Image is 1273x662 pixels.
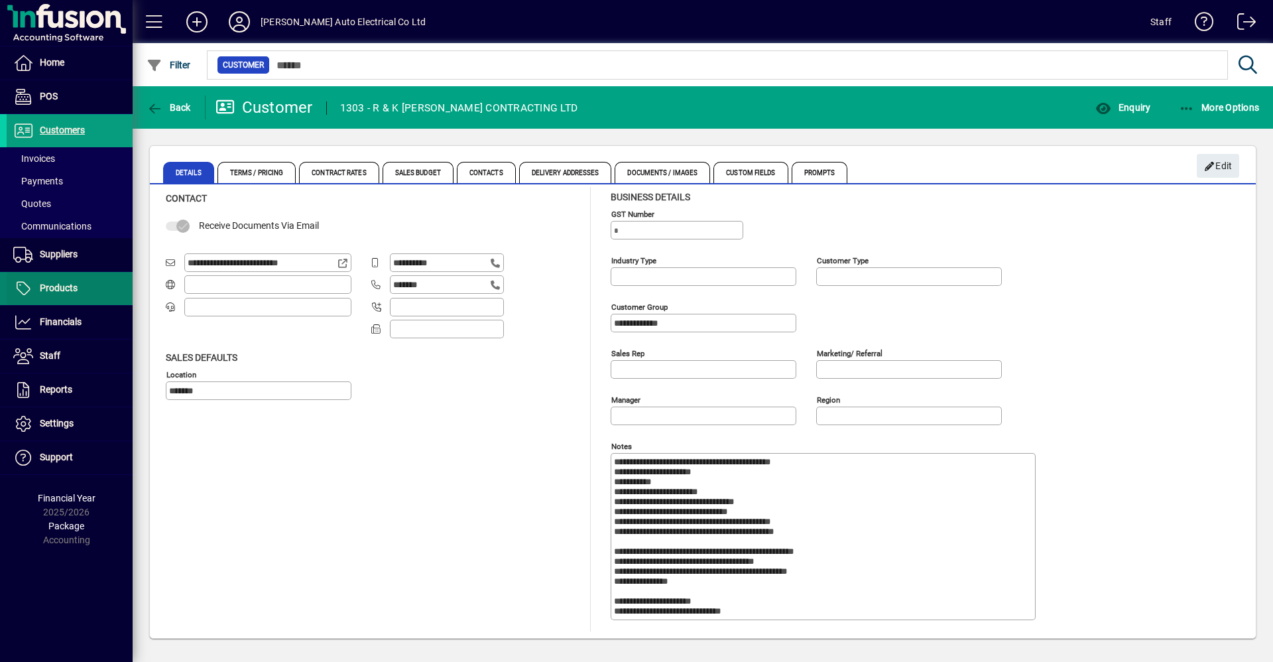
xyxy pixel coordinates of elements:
[299,162,379,183] span: Contract Rates
[615,162,710,183] span: Documents / Images
[1092,96,1154,119] button: Enquiry
[163,162,214,183] span: Details
[40,249,78,259] span: Suppliers
[792,162,848,183] span: Prompts
[147,60,191,70] span: Filter
[176,10,218,34] button: Add
[457,162,516,183] span: Contacts
[611,441,632,450] mat-label: Notes
[40,350,60,361] span: Staff
[48,521,84,531] span: Package
[261,11,426,33] div: [PERSON_NAME] Auto Electrical Co Ltd
[166,369,196,379] mat-label: Location
[7,80,133,113] a: POS
[7,373,133,407] a: Reports
[143,96,194,119] button: Back
[7,306,133,339] a: Financials
[7,238,133,271] a: Suppliers
[1179,102,1260,113] span: More Options
[383,162,454,183] span: Sales Budget
[7,407,133,440] a: Settings
[7,340,133,373] a: Staff
[817,255,869,265] mat-label: Customer type
[166,193,207,204] span: Contact
[217,162,296,183] span: Terms / Pricing
[611,209,654,218] mat-label: GST Number
[7,441,133,474] a: Support
[40,283,78,293] span: Products
[7,147,133,170] a: Invoices
[199,220,319,231] span: Receive Documents Via Email
[817,348,882,358] mat-label: Marketing/ Referral
[713,162,788,183] span: Custom Fields
[147,102,191,113] span: Back
[611,348,644,358] mat-label: Sales rep
[7,215,133,237] a: Communications
[611,395,640,404] mat-label: Manager
[1197,154,1239,178] button: Edit
[1095,102,1150,113] span: Enquiry
[1176,96,1263,119] button: More Options
[1185,3,1214,46] a: Knowledge Base
[40,452,73,462] span: Support
[13,153,55,164] span: Invoices
[40,125,85,135] span: Customers
[223,58,264,72] span: Customer
[7,192,133,215] a: Quotes
[7,272,133,305] a: Products
[215,97,313,118] div: Customer
[40,91,58,101] span: POS
[13,221,91,232] span: Communications
[218,10,261,34] button: Profile
[40,384,72,395] span: Reports
[611,302,668,311] mat-label: Customer group
[611,255,656,265] mat-label: Industry type
[143,53,194,77] button: Filter
[7,46,133,80] a: Home
[1204,155,1233,177] span: Edit
[40,418,74,429] span: Settings
[1150,11,1172,33] div: Staff
[7,170,133,192] a: Payments
[40,57,64,68] span: Home
[340,98,578,119] div: 1303 - R & K [PERSON_NAME] CONTRACTING LTD
[611,192,690,202] span: Business details
[13,198,51,209] span: Quotes
[40,316,82,327] span: Financials
[13,176,63,186] span: Payments
[519,162,612,183] span: Delivery Addresses
[1227,3,1256,46] a: Logout
[133,96,206,119] app-page-header-button: Back
[166,352,237,363] span: Sales defaults
[817,395,840,404] mat-label: Region
[38,493,95,503] span: Financial Year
